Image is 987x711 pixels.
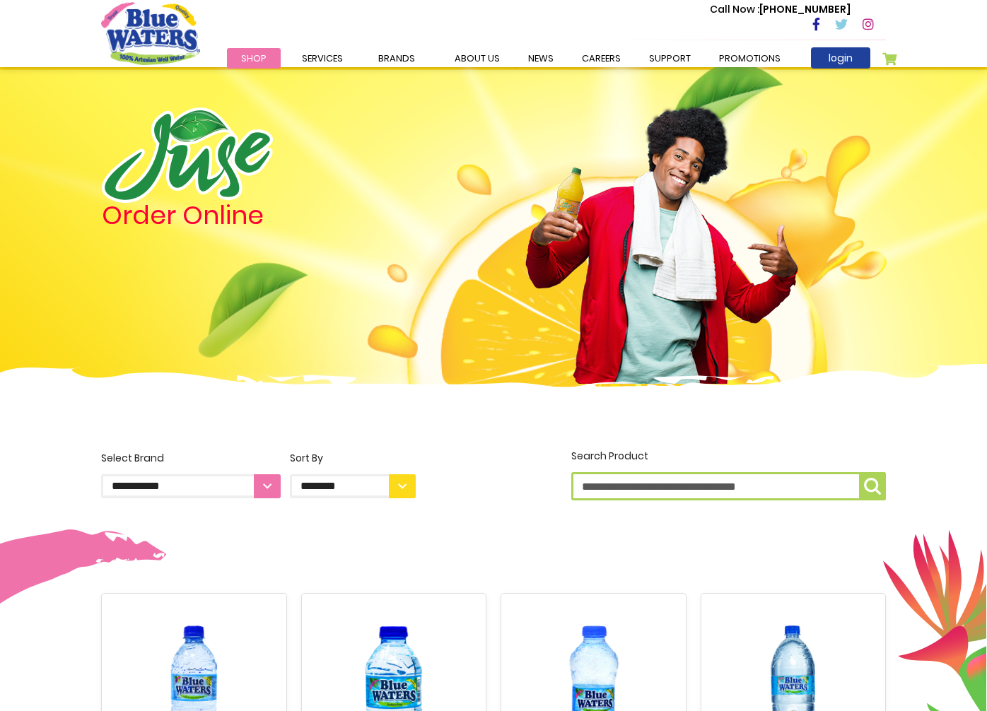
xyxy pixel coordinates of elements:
[705,48,795,69] a: Promotions
[302,52,343,65] span: Services
[859,472,886,500] button: Search Product
[241,52,267,65] span: Shop
[378,52,415,65] span: Brands
[290,451,416,466] div: Sort By
[101,451,281,498] label: Select Brand
[440,48,514,69] a: about us
[102,203,416,228] h4: Order Online
[524,81,800,384] img: man.png
[101,474,281,498] select: Select Brand
[710,2,759,16] span: Call Now :
[864,478,881,495] img: search-icon.png
[571,449,886,500] label: Search Product
[571,472,886,500] input: Search Product
[811,47,870,69] a: login
[102,107,273,203] img: logo
[290,474,416,498] select: Sort By
[568,48,635,69] a: careers
[514,48,568,69] a: News
[635,48,705,69] a: support
[710,2,851,17] p: [PHONE_NUMBER]
[101,2,200,64] a: store logo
